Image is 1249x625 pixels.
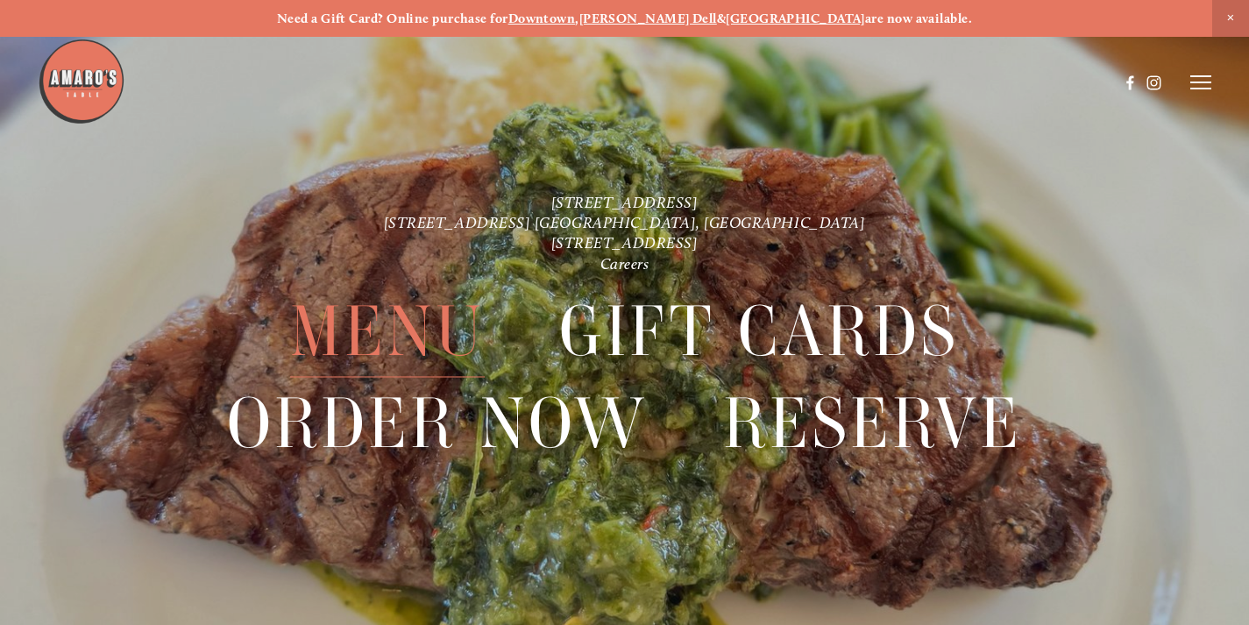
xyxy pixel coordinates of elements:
strong: are now available. [865,11,972,26]
a: Gift Cards [559,288,959,377]
a: Order Now [227,379,648,468]
a: Downtown [508,11,576,26]
a: [STREET_ADDRESS] [GEOGRAPHIC_DATA], [GEOGRAPHIC_DATA] [384,213,866,231]
strong: , [575,11,578,26]
strong: & [717,11,726,26]
span: Order Now [227,379,648,469]
a: Menu [290,288,485,377]
span: Menu [290,288,485,378]
a: [PERSON_NAME] Dell [579,11,717,26]
a: [STREET_ADDRESS] [551,193,699,211]
span: Reserve [723,379,1022,469]
a: Reserve [723,379,1022,468]
span: Gift Cards [559,288,959,378]
a: [GEOGRAPHIC_DATA] [726,11,865,26]
a: [STREET_ADDRESS] [551,234,699,252]
img: Amaro's Table [38,38,125,125]
strong: Need a Gift Card? Online purchase for [277,11,508,26]
a: Careers [600,254,649,273]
